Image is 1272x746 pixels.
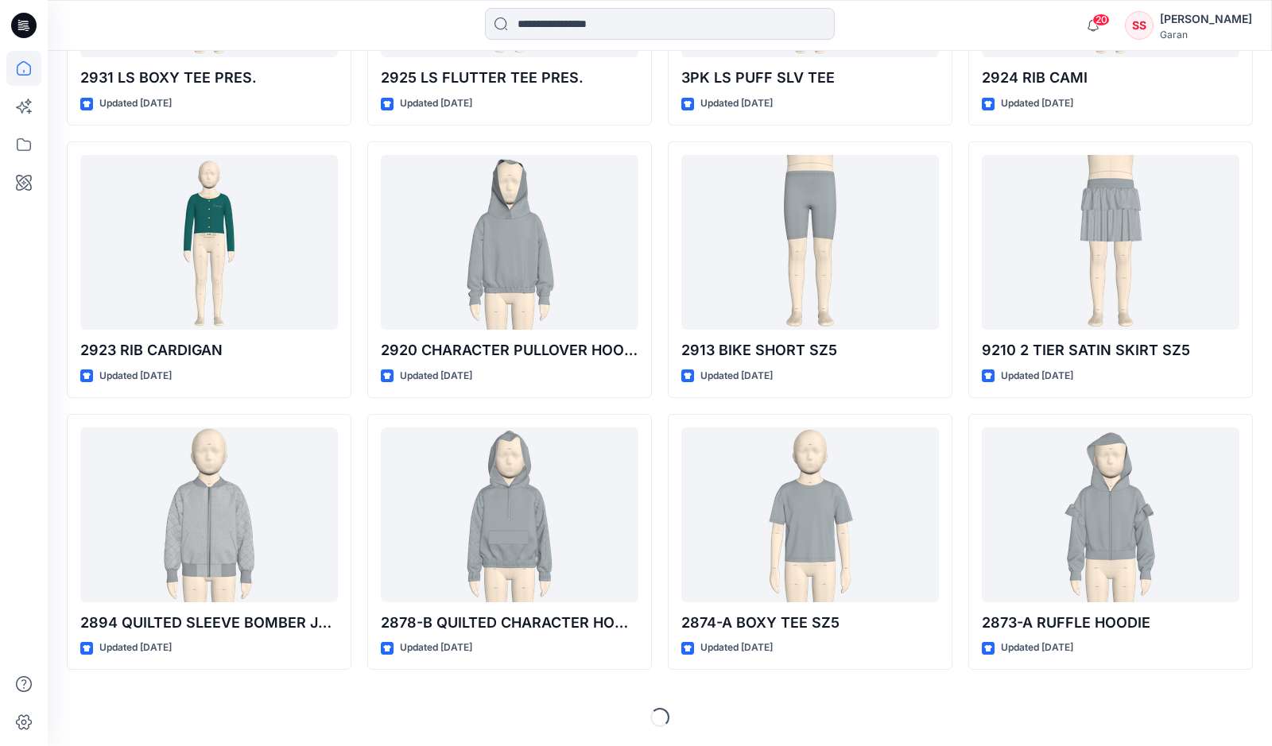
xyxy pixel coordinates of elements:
a: 2923 RIB CARDIGAN [80,155,338,330]
p: Updated [DATE] [400,95,472,112]
div: [PERSON_NAME] [1160,10,1252,29]
p: Updated [DATE] [99,368,172,385]
p: Updated [DATE] [99,95,172,112]
p: Updated [DATE] [99,640,172,656]
p: 2920 CHARACTER PULLOVER HOODIE SZ5 [381,339,638,361]
p: 2924 RIB CAMI [982,67,1239,89]
a: 2913 BIKE SHORT SZ5 [681,155,939,330]
p: 2913 BIKE SHORT SZ5 [681,339,939,361]
p: 2923 RIB CARDIGAN [80,339,338,361]
p: 2878-B QUILTED CHARACTER HOODIE [381,612,638,634]
a: 9210 2 TIER SATIN SKIRT SZ5 [982,155,1239,330]
div: SS [1125,11,1154,40]
p: Updated [DATE] [700,640,773,656]
p: 2931 LS BOXY TEE PRES. [80,67,338,89]
p: Updated [DATE] [400,368,472,385]
p: 2874-A BOXY TEE SZ5 [681,612,939,634]
div: Garan [1160,29,1252,41]
p: Updated [DATE] [700,95,773,112]
p: 2873-A RUFFLE HOODIE [982,612,1239,634]
p: 2925 LS FLUTTER TEE PRES. [381,67,638,89]
p: Updated [DATE] [700,368,773,385]
a: 2878-B QUILTED CHARACTER HOODIE [381,427,638,602]
a: 2894 QUILTED SLEEVE BOMBER JACKET SZ5 [80,427,338,602]
p: 2894 QUILTED SLEEVE BOMBER JACKET SZ5 [80,612,338,634]
p: Updated [DATE] [400,640,472,656]
a: 2873-A RUFFLE HOODIE [982,427,1239,602]
span: 20 [1092,14,1110,26]
p: 3PK LS PUFF SLV TEE [681,67,939,89]
p: Updated [DATE] [1001,368,1073,385]
a: 2920 CHARACTER PULLOVER HOODIE SZ5 [381,155,638,330]
p: Updated [DATE] [1001,95,1073,112]
p: Updated [DATE] [1001,640,1073,656]
p: 9210 2 TIER SATIN SKIRT SZ5 [982,339,1239,361]
a: 2874-A BOXY TEE SZ5 [681,427,939,602]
